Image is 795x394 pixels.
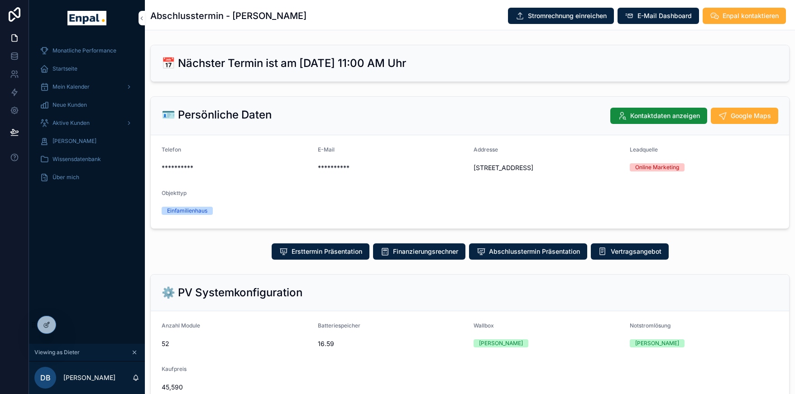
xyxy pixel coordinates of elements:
button: Google Maps [711,108,778,124]
div: Einfamilienhaus [167,207,207,215]
span: Wallbox [474,322,494,329]
button: E-Mail Dashboard [618,8,699,24]
span: Leadquelle [630,146,658,153]
a: Startseite [34,61,139,77]
div: [PERSON_NAME] [479,339,523,347]
span: Enpal kontaktieren [723,11,779,20]
span: 45,590 [162,383,311,392]
span: 52 [162,339,311,348]
a: [PERSON_NAME] [34,133,139,149]
span: Objekttyp [162,190,187,196]
span: Addresse [474,146,498,153]
button: Vertragsangebot [591,243,669,260]
a: Neue Kunden [34,97,139,113]
span: [PERSON_NAME] [53,138,96,145]
h2: 🪪 Persönliche Daten [162,108,272,122]
button: Kontaktdaten anzeigen [610,108,707,124]
button: Ersttermin Präsentation [272,243,369,260]
span: Vertragsangebot [611,247,661,256]
span: Abschlusstermin Präsentation [489,247,580,256]
a: Mein Kalender [34,79,139,95]
span: 16.59 [318,339,467,348]
a: Aktive Kunden [34,115,139,131]
span: Kontaktdaten anzeigen [630,111,700,120]
span: [STREET_ADDRESS] [474,163,623,172]
span: Telefon [162,146,181,153]
h1: Abschlusstermin - [PERSON_NAME] [150,9,307,22]
span: Google Maps [731,111,771,120]
span: Startseite [53,65,77,72]
span: Batteriespeicher [318,322,360,329]
span: Mein Kalender [53,83,90,90]
span: Wissensdatenbank [53,156,101,163]
span: Ersttermin Präsentation [292,247,362,256]
div: [PERSON_NAME] [635,339,679,347]
h2: 📅 Nächster Termin ist am [DATE] 11:00 AM Uhr [162,56,406,71]
h2: ⚙️ PV Systemkonfiguration [162,285,302,300]
span: Notstromlösung [630,322,670,329]
span: DB [40,372,51,383]
button: Stromrechnung einreichen [508,8,614,24]
img: App logo [67,11,106,25]
button: Abschlusstermin Präsentation [469,243,587,260]
span: E-Mail [318,146,335,153]
button: Finanzierungsrechner [373,243,465,260]
span: Über mich [53,174,79,181]
div: scrollable content [29,36,145,197]
span: Kaufpreis [162,366,187,372]
a: Über mich [34,169,139,185]
span: Aktive Kunden [53,119,90,127]
span: Stromrechnung einreichen [528,11,607,20]
a: Wissensdatenbank [34,151,139,167]
span: Viewing as Dieter [34,349,80,356]
span: E-Mail Dashboard [637,11,692,20]
button: Enpal kontaktieren [703,8,786,24]
span: Anzahl Module [162,322,200,329]
span: Monatliche Performance [53,47,116,54]
p: [PERSON_NAME] [63,373,115,382]
div: Online Marketing [635,163,679,171]
a: Monatliche Performance [34,43,139,59]
span: Neue Kunden [53,101,87,109]
span: Finanzierungsrechner [393,247,458,256]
